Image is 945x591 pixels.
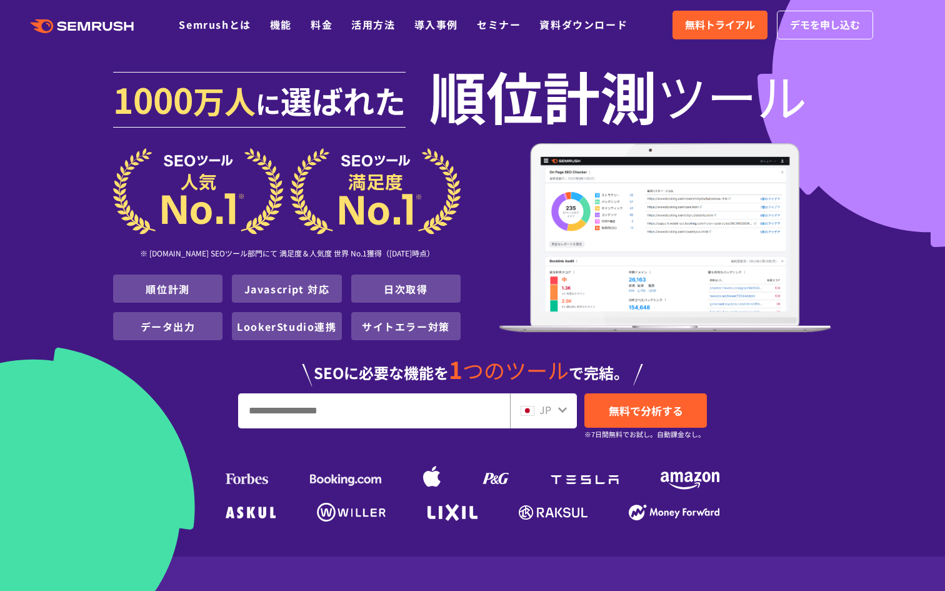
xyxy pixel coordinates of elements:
span: 1000 [113,74,193,124]
span: デモを申し込む [790,17,860,33]
span: 万人 [193,78,256,123]
a: 導入事例 [414,17,458,32]
small: ※7日間無料でお試し。自動課金なし。 [584,428,705,440]
a: セミナー [477,17,521,32]
a: 順位計測 [146,281,189,296]
span: 順位計測 [429,70,657,120]
span: 無料で分析する [609,403,683,418]
div: SEOに必要な機能を [113,345,832,386]
a: 無料トライアル [672,11,767,39]
a: 機能 [270,17,292,32]
a: 料金 [311,17,332,32]
a: LookerStudio連携 [237,319,336,334]
a: Javascript 対応 [244,281,330,296]
a: 資料ダウンロード [539,17,627,32]
span: JP [539,402,551,417]
a: 無料で分析する [584,393,707,428]
span: ツール [657,70,807,120]
span: で完結。 [569,361,629,383]
span: 無料トライアル [685,17,755,33]
a: デモを申し込む [777,11,873,39]
span: 1 [449,352,462,386]
div: ※ [DOMAIN_NAME] SEOツール部門にて 満足度＆人気度 世界 No.1獲得（[DATE]時点） [113,235,461,275]
a: 日次取得 [384,281,427,296]
a: サイトエラー対策 [362,319,450,334]
a: Semrushとは [179,17,251,32]
input: URL、キーワードを入力してください [239,394,509,428]
span: 選ばれた [281,78,406,123]
a: データ出力 [141,319,196,334]
a: 活用方法 [351,17,395,32]
span: に [256,85,281,121]
span: つのツール [462,355,569,385]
